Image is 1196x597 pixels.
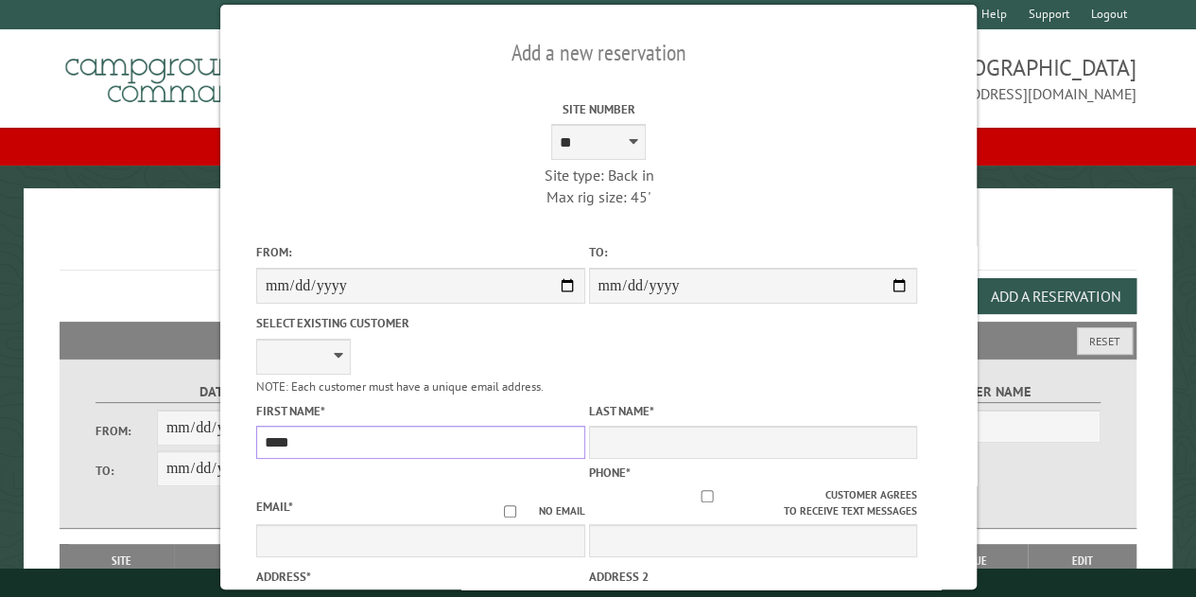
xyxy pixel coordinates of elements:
[60,37,296,111] img: Campground Commander
[1077,327,1133,355] button: Reset
[927,544,1029,578] th: Due
[95,462,157,480] label: To:
[588,568,917,586] label: Address 2
[588,490,824,502] input: Customer agrees to receive text messages
[588,465,630,481] label: Phone
[255,378,543,395] small: NOTE: Each customer must have a unique email address.
[60,322,1136,358] h2: Filters
[255,402,584,420] label: First Name
[95,422,157,440] label: From:
[434,100,763,118] label: Site Number
[60,219,1136,271] h1: Reservations
[434,186,763,207] div: Max rig size: 45'
[434,165,763,185] div: Site type: Back in
[255,243,584,261] label: From:
[1028,544,1135,578] th: Edit
[854,381,1101,403] label: Customer Name
[95,381,342,403] label: Dates
[69,544,173,578] th: Site
[255,35,940,71] h2: Add a new reservation
[255,568,584,586] label: Address
[255,314,584,332] label: Select existing customer
[255,499,292,515] label: Email
[588,402,917,420] label: Last Name
[975,278,1136,314] button: Add a Reservation
[174,544,311,578] th: Dates
[588,243,917,261] label: To:
[588,487,917,519] label: Customer agrees to receive text messages
[480,505,538,518] input: No email
[480,503,584,519] label: No email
